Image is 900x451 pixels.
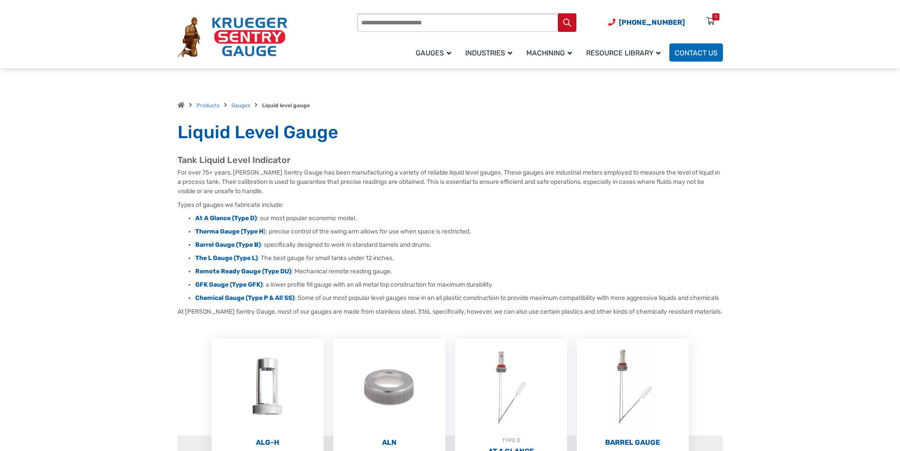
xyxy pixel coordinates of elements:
[232,102,250,109] a: Gauges
[715,13,717,20] div: 0
[416,49,451,57] span: Gauges
[521,42,581,63] a: Machining
[581,42,669,63] a: Resource Library
[212,338,324,436] img: ALG-OF
[195,214,257,222] a: At A Glance (Type D)
[333,338,445,436] img: ALN
[619,18,685,27] span: [PHONE_NUMBER]
[675,49,718,57] span: Contact Us
[460,42,521,63] a: Industries
[608,17,685,28] a: Phone Number (920) 434-8860
[178,17,287,58] img: Krueger Sentry Gauge
[195,268,291,275] a: Remote Ready Gauge (Type DU)
[455,436,567,445] div: TYPE D
[577,338,689,436] img: Barrel Gauge
[195,267,723,276] li: : Mechanical remote reading gauge.
[197,102,220,109] a: Products
[586,49,661,57] span: Resource Library
[178,307,723,316] p: At [PERSON_NAME] Sentry Gauge, most of our gauges are made from stainless steel, 316L specificall...
[262,102,310,109] strong: Liquid level gauge
[195,280,723,289] li: : a lower profile fill gauge with an all metal top construction for maximum durability
[526,49,572,57] span: Machining
[455,338,567,436] img: At A Glance
[195,294,723,303] li: : Some of our most popular level gauges now in an all plastic construction to provide maximum com...
[465,49,512,57] span: Industries
[195,227,723,236] li: : precise control of the swing arm allows for use when space is restricted.
[195,228,266,235] a: Therma Gauge (Type H)
[195,241,723,249] li: : specifically designed to work in standard barrels and drums.
[195,228,263,235] strong: Therma Gauge (Type H
[577,438,689,447] h2: Barrel Gauge
[669,43,723,62] a: Contact Us
[195,254,258,262] a: The L Gauge (Type L)
[333,438,445,447] h2: ALN
[410,42,460,63] a: Gauges
[178,155,723,166] h2: Tank Liquid Level Indicator
[195,294,294,302] a: Chemical Gauge (Type P & All SS)
[178,121,723,144] h1: Liquid Level Gauge
[212,438,324,447] h2: ALG-H
[195,281,263,288] a: GFK Gauge (Type GFK)
[178,200,723,210] p: Types of gauges we fabricate include:
[195,254,723,263] li: : The best gauge for small tanks under 12 inches.
[178,168,723,196] p: For over 75+ years, [PERSON_NAME] Sentry Gauge has been manufacturing a variety of reliable liqui...
[195,214,723,223] li: : our most popular economic model.
[195,241,261,249] a: Barrel Gauge (Type B)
